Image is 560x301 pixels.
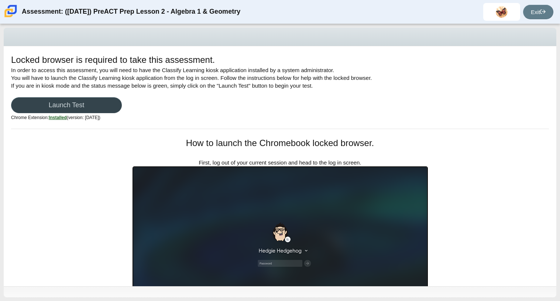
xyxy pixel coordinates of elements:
small: Chrome Extension: [11,115,100,120]
a: Exit [523,5,553,19]
u: Installed [49,115,67,120]
img: laurelyz.crespomol.M82hzc [496,6,508,18]
h1: Locked browser is required to take this assessment. [11,54,215,66]
h1: How to launch the Chromebook locked browser. [133,137,428,149]
div: In order to access this assessment, you will need to have the Classify Learning kiosk application... [11,54,549,129]
div: Assessment: ([DATE]) PreACT Prep Lesson 2 - Algebra 1 & Geometry [22,3,240,21]
img: Carmen School of Science & Technology [3,3,18,19]
a: Carmen School of Science & Technology [3,14,18,20]
span: (version: [DATE]) [49,115,100,120]
a: Launch Test [11,97,122,113]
